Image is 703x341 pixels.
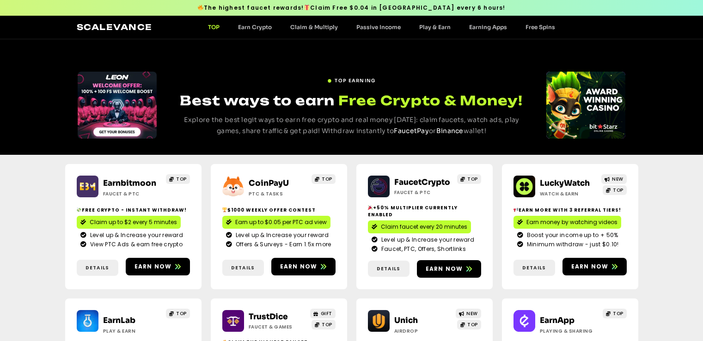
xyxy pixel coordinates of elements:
span: Details [377,265,400,272]
div: 2 / 3 [546,72,625,139]
a: Earn now [126,258,190,275]
a: TOP [166,309,190,318]
h2: +50% Multiplier currently enabled [368,204,481,218]
div: Slides [546,72,625,139]
span: Details [522,264,546,271]
h2: Faucet & PTC [103,190,161,197]
span: Faucet, PTC, Offers, Shortlinks [379,245,466,253]
p: Explore the best legit ways to earn free crypto and real money [DATE]: claim faucets, watch ads, ... [174,115,529,137]
a: Earn now [417,260,481,278]
a: Passive Income [347,24,410,30]
a: Earnbitmoon [103,178,156,188]
a: Scalevance [77,22,153,32]
span: Level up & Increase your reward [233,231,329,239]
a: LuckyWatch [540,178,590,188]
span: Earn now [134,262,172,271]
span: Level up & Increase your reward [88,231,183,239]
img: 📢 [513,207,518,212]
a: Claim up to $2 every 5 minutes [77,216,181,229]
a: TOP [603,185,627,195]
span: View PTC Ads & earn free crypto [88,240,183,249]
a: EarnApp [540,316,575,325]
span: Earn now [426,265,463,273]
nav: Menu [199,24,564,30]
span: TOP [176,310,187,317]
h2: Airdrop [394,328,452,335]
a: Details [77,260,118,276]
h2: ptc & Tasks [249,190,306,197]
a: TOP [199,24,229,30]
span: Minimum withdraw - just $0.10! [525,240,619,249]
img: 🎉 [368,205,373,210]
span: The highest faucet rewards! Claim Free $0.04 in [GEOGRAPHIC_DATA] every 6 hours! [197,4,505,12]
a: Binance [436,127,464,135]
span: Details [86,264,109,271]
img: 🏆 [222,207,227,212]
span: TOP [322,176,332,183]
h2: $1000 Weekly Offer contest [222,207,336,213]
span: Earn money by watching videos [526,218,617,226]
span: NEW [466,310,478,317]
span: Best ways to earn [180,92,335,109]
span: TOP [613,310,624,317]
span: Boost your income up to + 50% [525,231,618,239]
a: TOP [166,174,190,184]
a: Details [513,260,555,276]
a: Free Spins [516,24,564,30]
a: NEW [601,174,627,184]
span: TOP [322,321,332,328]
a: Earn money by watching videos [513,216,621,229]
span: Earn now [571,262,609,271]
a: EarnLab [103,316,135,325]
h2: Free crypto - Instant withdraw! [77,207,190,213]
span: Offers & Surveys - Earn 1.5x more [233,240,331,249]
span: GIFT [321,310,332,317]
a: Claim faucet every 20 minutes [368,220,471,233]
a: GIFT [310,309,336,318]
a: Earn now [271,258,336,275]
div: Slides [78,72,157,139]
span: Claim faucet every 20 minutes [381,223,467,231]
span: TOP EARNING [335,77,375,84]
span: NEW [612,176,624,183]
a: Play & Earn [410,24,460,30]
a: Claim & Multiply [281,24,347,30]
a: Earn up to $0.05 per PTC ad view [222,216,330,229]
h2: Playing & Sharing [540,328,598,335]
a: TOP [312,320,336,329]
a: Details [368,261,410,277]
span: TOP [613,187,624,194]
a: TOP EARNING [327,73,375,84]
span: Earn up to $0.05 per PTC ad view [235,218,327,226]
a: Details [222,260,264,276]
span: Level up & Increase your reward [379,236,474,244]
img: 🔥 [198,5,203,10]
a: TOP [312,174,336,184]
h2: Watch & Earn [540,190,598,197]
span: TOP [467,176,478,183]
span: Free Crypto & Money! [338,91,523,110]
span: Earn now [280,262,318,271]
img: 🎁 [304,5,310,10]
span: TOP [176,176,187,183]
img: 💸 [77,207,81,212]
span: Claim up to $2 every 5 minutes [90,218,177,226]
h2: Play & Earn [103,328,161,335]
a: TrustDice [249,312,288,322]
a: Earn now [562,258,627,275]
a: Earn Crypto [229,24,281,30]
a: TOP [457,174,481,184]
a: CoinPayU [249,178,289,188]
span: TOP [467,321,478,328]
a: FaucetPay [394,127,429,135]
h2: Earn more with 3 referral Tiers! [513,207,627,213]
a: FaucetCrypto [394,177,450,187]
h2: Faucet & PTC [394,189,452,196]
a: TOP [457,320,481,329]
a: Earning Apps [460,24,516,30]
span: Details [231,264,255,271]
a: Unich [394,316,418,325]
a: TOP [603,309,627,318]
a: NEW [456,309,481,318]
h2: Faucet & Games [249,323,306,330]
